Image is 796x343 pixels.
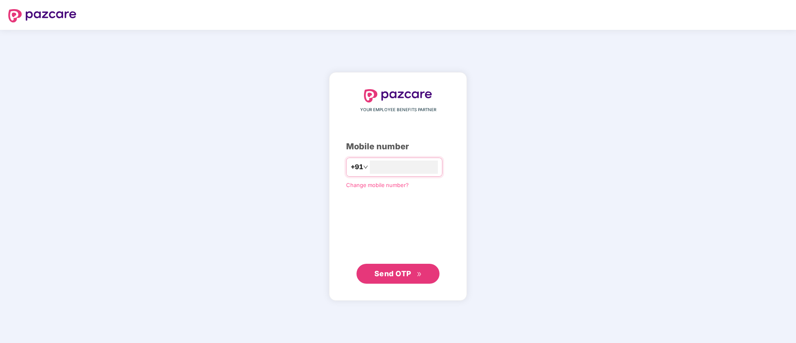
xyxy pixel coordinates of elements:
[360,107,436,113] span: YOUR EMPLOYEE BENEFITS PARTNER
[351,162,363,172] span: +91
[346,140,450,153] div: Mobile number
[363,165,368,170] span: down
[346,182,409,188] a: Change mobile number?
[356,264,440,284] button: Send OTPdouble-right
[364,89,432,102] img: logo
[8,9,76,22] img: logo
[417,272,422,277] span: double-right
[374,269,411,278] span: Send OTP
